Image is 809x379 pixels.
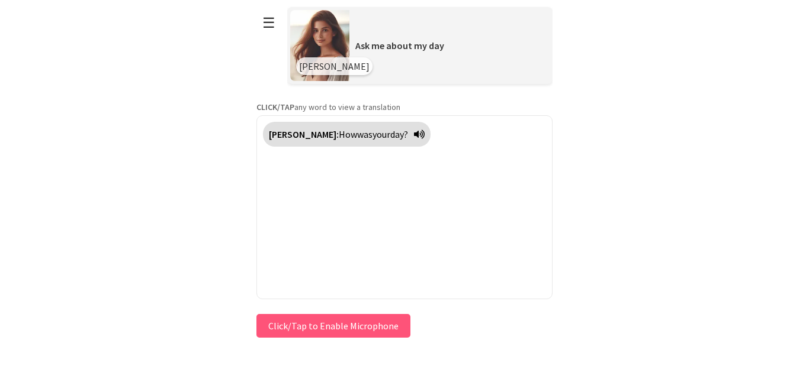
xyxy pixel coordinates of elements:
[357,128,373,140] span: was
[256,8,281,38] button: ☰
[299,60,370,72] span: [PERSON_NAME]
[373,128,390,140] span: your
[390,128,408,140] span: day?
[269,128,339,140] strong: [PERSON_NAME]:
[256,314,410,338] button: Click/Tap to Enable Microphone
[355,40,444,51] span: Ask me about my day
[263,122,431,147] div: Click to translate
[290,10,349,81] img: Scenario Image
[339,128,357,140] span: How
[256,102,553,112] p: any word to view a translation
[256,102,294,112] strong: CLICK/TAP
